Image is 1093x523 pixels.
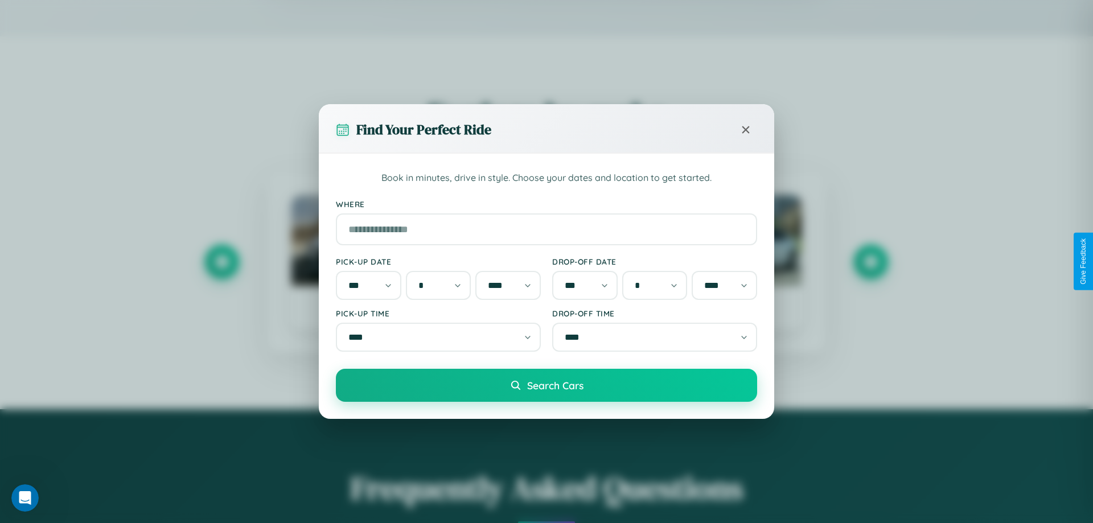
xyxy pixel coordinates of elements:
label: Drop-off Time [552,308,757,318]
p: Book in minutes, drive in style. Choose your dates and location to get started. [336,171,757,186]
label: Where [336,199,757,209]
label: Pick-up Time [336,308,541,318]
h3: Find Your Perfect Ride [356,120,491,139]
label: Drop-off Date [552,257,757,266]
label: Pick-up Date [336,257,541,266]
button: Search Cars [336,369,757,402]
span: Search Cars [527,379,584,392]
